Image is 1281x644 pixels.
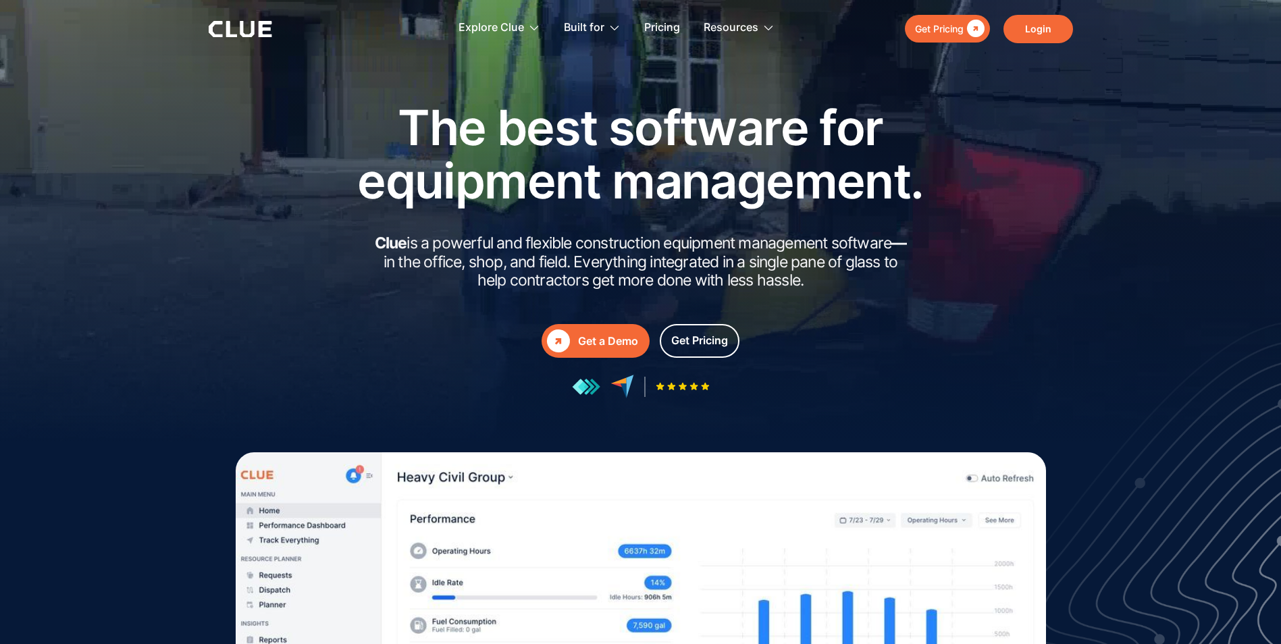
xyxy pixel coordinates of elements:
[905,15,990,43] a: Get Pricing
[547,329,570,352] div: 
[915,20,964,37] div: Get Pricing
[564,7,604,49] div: Built for
[572,378,600,396] img: reviews at getapp
[704,7,758,49] div: Resources
[964,20,985,37] div: 
[459,7,540,49] div: Explore Clue
[337,101,945,207] h1: The best software for equipment management.
[671,332,728,349] div: Get Pricing
[704,7,775,49] div: Resources
[1213,579,1281,644] iframe: Chat Widget
[542,324,650,358] a: Get a Demo
[371,234,911,290] h2: is a powerful and flexible construction equipment management software in the office, shop, and fi...
[564,7,621,49] div: Built for
[459,7,524,49] div: Explore Clue
[891,234,906,252] strong: —
[375,234,407,252] strong: Clue
[644,7,680,49] a: Pricing
[578,333,638,350] div: Get a Demo
[610,375,634,398] img: reviews at capterra
[656,382,710,391] img: Five-star rating icon
[1003,15,1073,43] a: Login
[660,324,739,358] a: Get Pricing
